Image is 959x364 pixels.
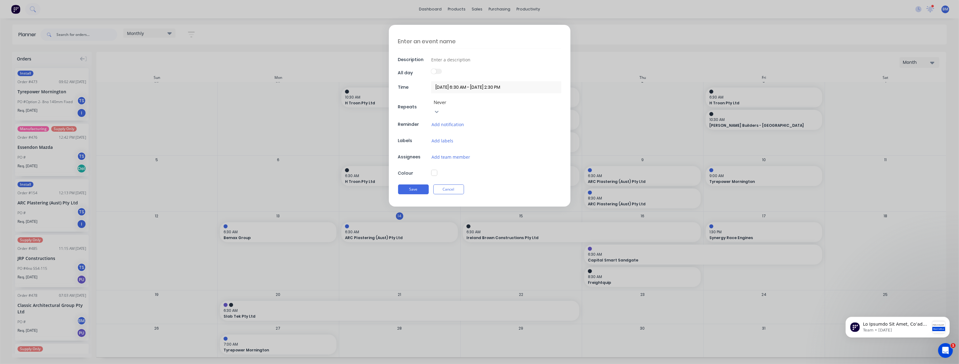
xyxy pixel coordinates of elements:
span: 1 [951,343,956,348]
button: Add team member [431,153,470,161]
button: Add notification [431,121,464,128]
iframe: Intercom live chat [938,343,953,358]
button: Cancel [433,184,464,194]
input: Enter a description [431,55,561,64]
div: Colour [398,170,430,176]
p: Message from Team, sent 3w ago [27,23,93,29]
div: Time [398,84,430,91]
iframe: Intercom notifications message [836,304,959,347]
div: Assignees [398,154,430,160]
button: Add labels [431,137,454,144]
div: Reminder [398,121,430,128]
div: Repeats [398,104,430,110]
div: Description [398,56,430,63]
div: Labels [398,137,430,144]
button: Save [398,184,429,194]
div: All day [398,70,430,76]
